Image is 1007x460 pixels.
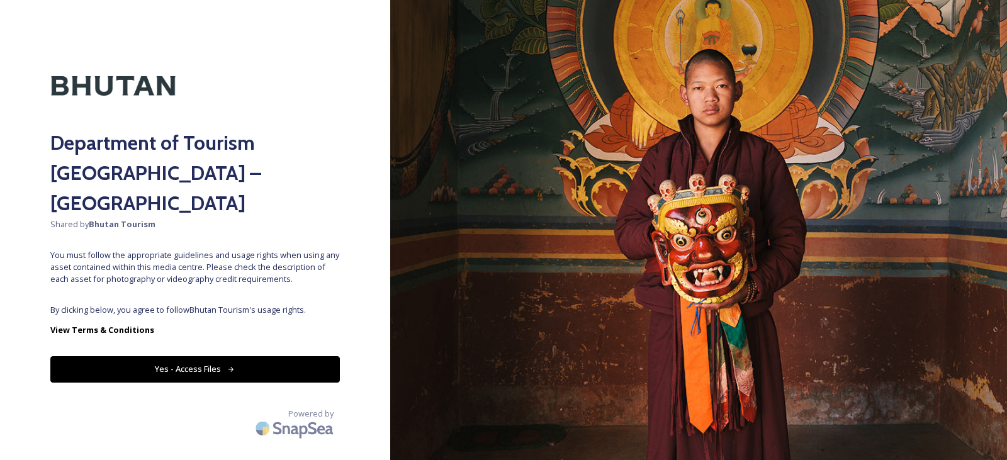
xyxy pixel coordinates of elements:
span: Powered by [288,408,334,420]
img: Kingdom-of-Bhutan-Logo.png [50,50,176,121]
strong: View Terms & Conditions [50,324,154,335]
span: You must follow the appropriate guidelines and usage rights when using any asset contained within... [50,249,340,286]
span: Shared by [50,218,340,230]
h2: Department of Tourism [GEOGRAPHIC_DATA] – [GEOGRAPHIC_DATA] [50,128,340,218]
a: View Terms & Conditions [50,322,340,337]
img: SnapSea Logo [252,413,340,443]
button: Yes - Access Files [50,356,340,382]
strong: Bhutan Tourism [89,218,155,230]
span: By clicking below, you agree to follow Bhutan Tourism 's usage rights. [50,304,340,316]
